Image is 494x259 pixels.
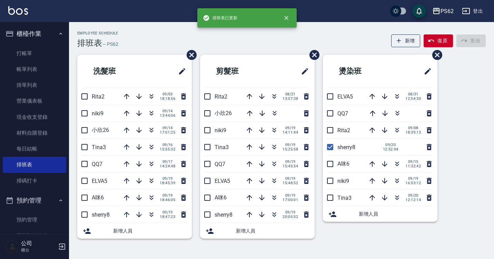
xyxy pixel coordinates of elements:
span: 11:32:42 [405,164,421,168]
img: Logo [8,6,28,15]
span: 新增人員 [359,210,432,218]
span: 09/19 [283,210,298,215]
span: QQ7 [337,110,348,117]
span: 小欣26 [92,127,109,133]
span: 08/21 [283,92,298,96]
a: 單日預約紀錄 [3,228,66,244]
span: QQ7 [215,161,225,167]
span: ELVA5 [215,178,230,184]
span: 15:25:58 [283,147,298,152]
span: 15:48:52 [283,181,298,185]
span: 18:46:05 [160,198,175,202]
span: 18:18:56 [160,96,175,101]
span: 12:12:14 [405,198,421,202]
span: 08/31 [405,92,421,96]
button: 登出 [459,5,486,18]
span: 刪除班表 [427,45,443,65]
span: A咪6 [215,194,227,201]
span: 09/19 [160,176,175,181]
span: 18:47:23 [160,215,175,219]
span: 09/20 [405,193,421,198]
span: Rita2 [337,127,350,134]
button: 櫃檯作業 [3,25,66,43]
button: 復原 [424,34,453,47]
span: 09/19 [160,210,175,215]
h2: 剪髮班 [206,59,273,84]
span: 09/19 [283,176,298,181]
span: 14:24:48 [160,164,175,168]
span: Tina3 [337,195,352,201]
a: 材料自購登錄 [3,125,66,141]
h5: 公司 [21,240,56,247]
button: 預約管理 [3,191,66,209]
span: 09/19 [160,193,175,198]
span: 18:39:13 [405,130,421,135]
span: 09/14 [160,126,175,130]
span: ELVA5 [92,178,107,184]
div: 新增人員 [200,223,315,239]
span: A咪6 [92,194,104,201]
a: 掃碼打卡 [3,173,66,189]
span: 09/03 [160,92,175,96]
span: Rita2 [92,93,105,100]
span: Tina3 [92,144,106,151]
a: 掛單列表 [3,77,66,93]
span: 排班表已更新 [203,14,237,21]
span: sherry8 [92,211,110,218]
span: 09/19 [283,193,298,198]
a: 每日結帳 [3,141,66,157]
span: A咪6 [337,160,349,167]
span: 09/14 [160,109,175,113]
span: 修改班表的標題 [174,63,186,80]
span: sherry8 [215,211,233,218]
span: 新增人員 [236,227,309,235]
span: Tina3 [215,144,229,151]
p: 櫃台 [21,247,56,253]
img: Person [6,240,19,253]
span: 09/08 [405,126,421,130]
span: 13:57:38 [283,96,298,101]
span: Rita2 [215,93,227,100]
span: 09/20 [383,143,398,147]
h3: 排班表 [77,38,102,48]
span: 14:11:44 [283,130,298,135]
span: 09/16 [160,143,175,147]
span: 09/19 [283,159,298,164]
span: 17:01:25 [160,130,175,135]
a: 帳單列表 [3,61,66,77]
span: QQ7 [92,161,102,167]
span: 15:45:54 [283,164,298,168]
span: 刪除班表 [304,45,320,65]
span: 12:52:04 [383,147,398,152]
a: 預約管理 [3,212,66,228]
h2: Employee Schedule [77,31,118,35]
span: 09/17 [160,159,175,164]
button: PS62 [429,4,456,18]
span: 刪除班表 [181,45,198,65]
span: 新增人員 [113,227,186,235]
button: save [412,4,426,18]
span: 09/15 [405,159,421,164]
h6: — PS62 [102,41,118,48]
a: 營業儀表板 [3,93,66,109]
span: 09/19 [283,126,298,130]
span: 修改班表的標題 [419,63,432,80]
span: 17:00:01 [283,198,298,202]
span: niki9 [92,110,103,117]
div: 新增人員 [323,206,437,222]
span: 09/19 [405,176,421,181]
span: ELVA5 [337,93,353,100]
span: 18:45:39 [160,181,175,185]
span: 小欣26 [215,110,232,116]
span: sherry8 [337,144,355,151]
div: 新增人員 [77,223,192,239]
h2: 洗髮班 [83,59,150,84]
button: close [279,10,294,25]
button: 新增 [391,34,421,47]
a: 排班表 [3,157,66,173]
span: 09/19 [283,143,298,147]
span: 修改班表的標題 [297,63,309,80]
a: 打帳單 [3,45,66,61]
span: 16:53:12 [405,181,421,185]
span: niki9 [337,178,349,184]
